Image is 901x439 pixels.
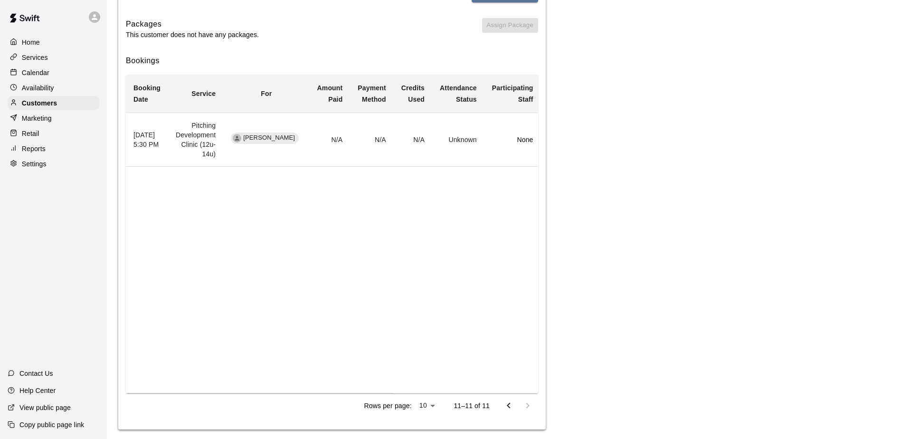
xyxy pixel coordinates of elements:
[394,113,432,166] td: N/A
[401,84,425,103] b: Credits Used
[22,114,52,123] p: Marketing
[22,144,46,153] p: Reports
[133,84,161,103] b: Booking Date
[126,75,541,393] table: simple table
[22,68,49,77] p: Calendar
[432,113,484,166] td: Unknown
[126,55,538,67] h6: Bookings
[8,142,99,156] a: Reports
[126,18,259,30] h6: Packages
[482,18,538,40] span: You don't have any packages
[8,66,99,80] a: Calendar
[364,401,412,410] p: Rows per page:
[317,84,343,103] b: Amount Paid
[22,159,47,169] p: Settings
[22,83,54,93] p: Availability
[499,396,518,415] button: Go to previous page
[350,113,393,166] td: N/A
[22,53,48,62] p: Services
[8,81,99,95] a: Availability
[8,50,99,65] a: Services
[22,129,39,138] p: Retail
[261,90,272,97] b: For
[416,399,439,412] div: 10
[19,420,84,429] p: Copy public page link
[126,30,259,39] p: This customer does not have any packages.
[19,369,53,378] p: Contact Us
[22,38,40,47] p: Home
[168,113,223,166] td: Pitching Development Clinic (12u-14u)
[492,135,533,144] p: None
[22,98,57,108] p: Customers
[19,403,71,412] p: View public page
[8,126,99,141] a: Retail
[440,84,477,103] b: Attendance Status
[191,90,216,97] b: Service
[233,134,241,143] div: Bo Valentine
[8,35,99,49] a: Home
[126,113,168,166] th: [DATE] 5:30 PM
[19,386,56,395] p: Help Center
[310,113,351,166] td: N/A
[8,111,99,125] a: Marketing
[8,96,99,110] a: Customers
[454,401,490,410] p: 11–11 of 11
[239,134,299,143] span: [PERSON_NAME]
[492,84,533,103] b: Participating Staff
[8,157,99,171] a: Settings
[358,84,386,103] b: Payment Method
